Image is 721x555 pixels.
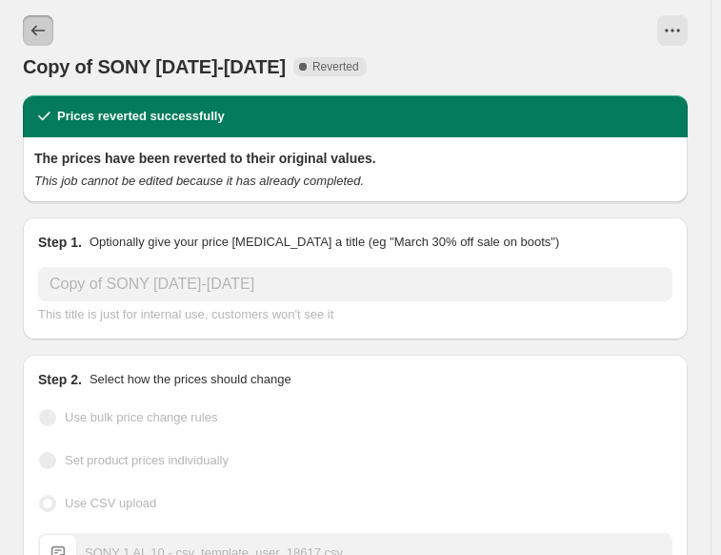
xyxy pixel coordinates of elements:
span: Use bulk price change rules [65,410,217,424]
h2: Prices reverted successfully [57,107,225,126]
span: Use CSV upload [65,496,156,510]
h2: The prices have been reverted to their original values. [34,149,676,168]
span: Copy of SONY [DATE]-[DATE] [23,56,286,77]
span: Reverted [312,59,359,74]
span: This title is just for internal use, customers won't see it [38,307,333,321]
button: View actions for Copy of SONY 1-10 sept [657,15,688,46]
i: This job cannot be edited because it has already completed. [34,174,364,188]
h2: Step 1. [38,233,82,252]
p: Select how the prices should change [90,370,291,389]
p: Optionally give your price [MEDICAL_DATA] a title (eg "March 30% off sale on boots") [90,233,559,252]
button: Price change jobs [23,15,53,46]
span: Set product prices individually [65,453,229,467]
h2: Step 2. [38,370,82,389]
input: 30% off holiday sale [38,267,672,301]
